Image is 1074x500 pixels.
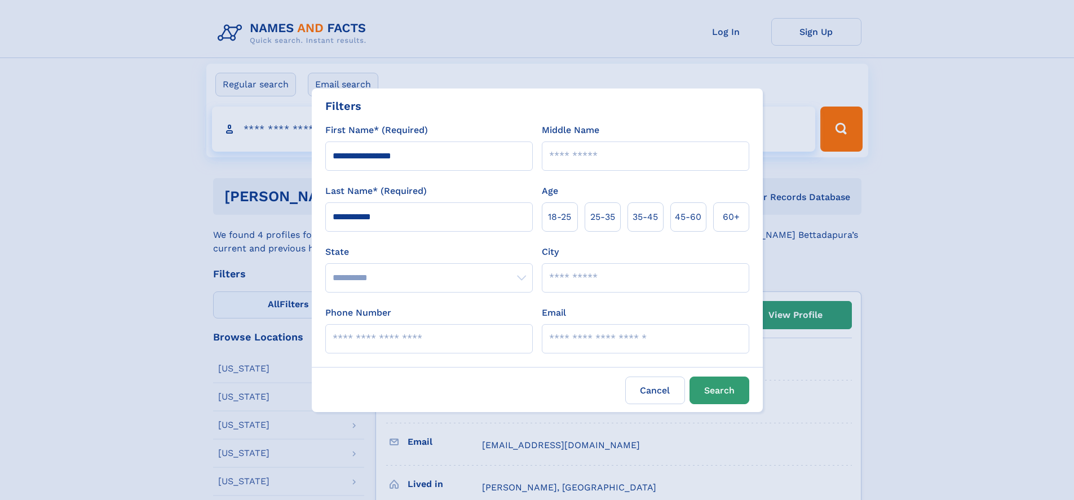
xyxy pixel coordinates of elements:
[675,210,701,224] span: 45‑60
[590,210,615,224] span: 25‑35
[633,210,658,224] span: 35‑45
[325,184,427,198] label: Last Name* (Required)
[325,123,428,137] label: First Name* (Required)
[325,245,533,259] label: State
[542,306,566,320] label: Email
[542,245,559,259] label: City
[325,98,361,114] div: Filters
[325,306,391,320] label: Phone Number
[625,377,685,404] label: Cancel
[542,184,558,198] label: Age
[542,123,599,137] label: Middle Name
[723,210,740,224] span: 60+
[690,377,749,404] button: Search
[548,210,571,224] span: 18‑25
